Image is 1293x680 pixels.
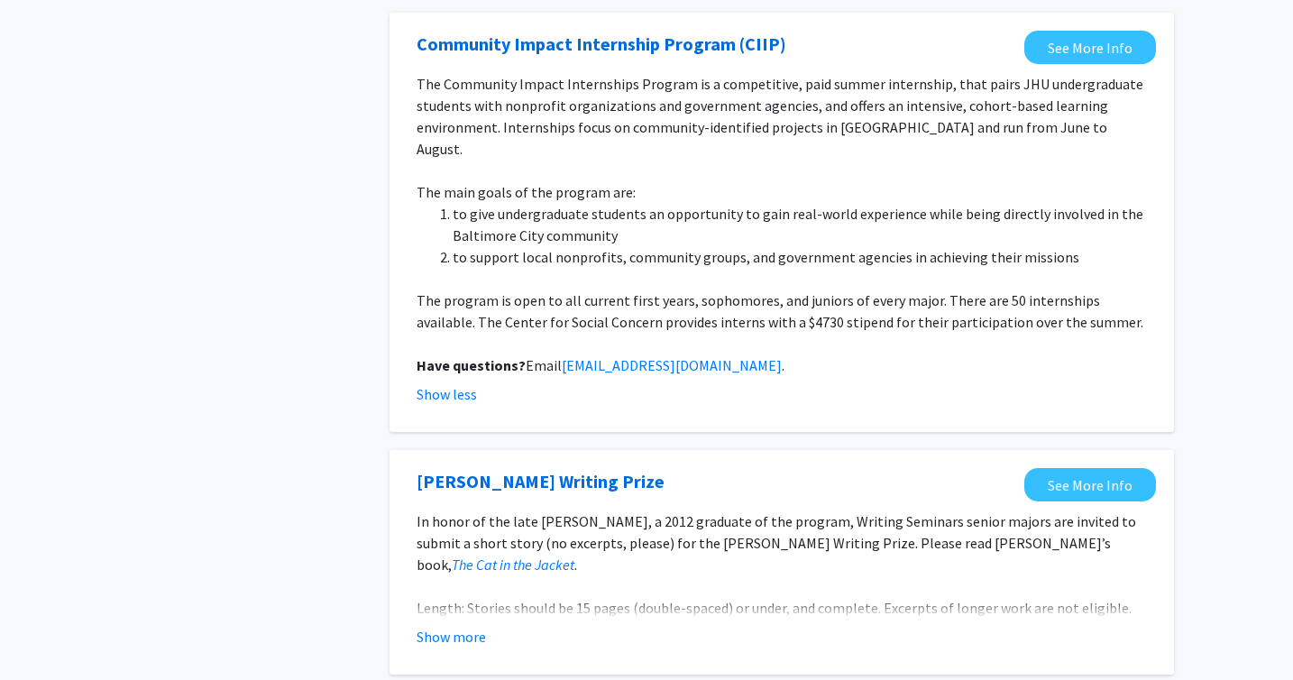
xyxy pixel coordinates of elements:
[14,599,77,666] iframe: Chat
[782,356,784,374] span: .
[417,291,1143,331] span: The program is open to all current first years, sophomores, and juniors of every major. There are...
[562,356,782,374] a: [EMAIL_ADDRESS][DOMAIN_NAME]
[417,510,1147,575] p: In honor of the late [PERSON_NAME], a 2012 graduate of the program, Writing Seminars senior major...
[526,356,562,374] span: Email
[1024,31,1156,64] a: Opens in a new tab
[417,181,1147,203] p: The main goals of the program are:
[417,383,477,405] button: Show less
[417,626,486,648] button: Show more
[417,468,665,495] a: Opens in a new tab
[417,597,1147,619] p: Length: Stories should be 15 pages (double-spaced) or under, and complete. Excerpts of longer wor...
[417,356,526,374] strong: Have questions?
[452,556,574,574] a: The Cat in the Jacket
[453,246,1147,268] li: to support local nonprofits, community groups, and government agencies in achieving their missions
[453,203,1147,246] li: to give undergraduate students an opportunity to gain real-world experience while being directly ...
[1024,468,1156,501] a: Opens in a new tab
[417,73,1147,160] p: The Community Impact Internships Program is a competitive, paid summer internship, that pairs JHU...
[417,31,786,58] a: Opens in a new tab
